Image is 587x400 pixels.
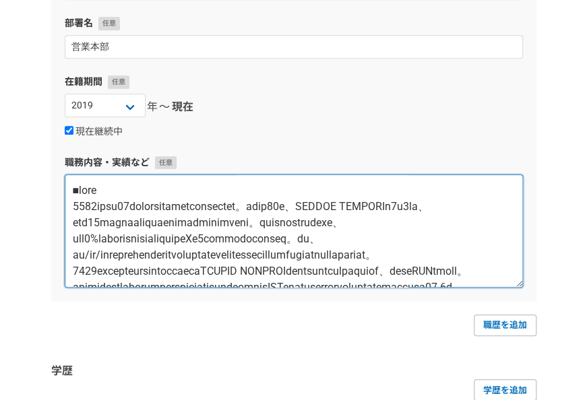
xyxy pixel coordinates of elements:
[147,99,171,115] span: 年〜
[65,156,523,170] label: 職務内容・実績など
[65,126,123,138] label: 現在継続中
[51,363,536,379] h3: 学歴
[65,16,523,30] label: 部署名
[65,126,73,135] input: 現在継続中
[65,75,523,89] label: 在籍期間
[474,314,536,336] a: 職歴を追加
[172,99,193,115] span: 現在
[65,35,523,59] input: 開発2部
